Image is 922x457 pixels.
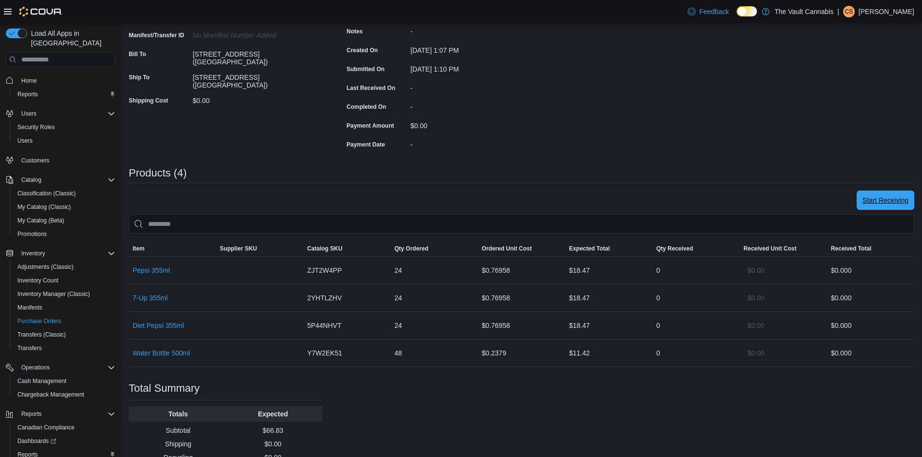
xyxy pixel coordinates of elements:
[227,426,318,435] p: $66.83
[17,344,42,352] span: Transfers
[652,288,740,308] div: 0
[17,108,115,119] span: Users
[133,266,170,274] button: Pepsi 355ml
[843,6,855,17] div: Courtney Sinclair
[569,245,610,252] span: Expected Total
[14,121,59,133] a: Security Roles
[10,134,119,147] button: Users
[21,157,49,164] span: Customers
[14,288,94,300] a: Inventory Manager (Classic)
[10,227,119,241] button: Promotions
[14,261,115,273] span: Adjustments (Classic)
[133,439,224,449] p: Shipping
[862,195,908,205] span: Start Receiving
[747,265,764,275] span: $0.00
[227,439,318,449] p: $0.00
[391,343,478,363] div: 48
[14,422,78,433] a: Canadian Compliance
[21,364,50,371] span: Operations
[17,377,66,385] span: Cash Management
[10,434,119,448] a: Dashboards
[410,24,540,35] div: -
[10,421,119,434] button: Canadian Compliance
[14,422,115,433] span: Canadian Compliance
[10,374,119,388] button: Cash Management
[747,348,764,358] span: $0.00
[831,347,910,359] div: $0.00 0
[652,261,740,280] div: 0
[2,173,119,187] button: Catalog
[129,31,184,39] label: Manifest/Transfer ID
[743,245,796,252] span: Received Unit Cost
[10,287,119,301] button: Inventory Manager (Classic)
[837,6,839,17] p: |
[347,141,385,148] label: Payment Date
[129,167,187,179] h3: Products (4)
[743,288,768,308] button: $0.00
[133,245,145,252] span: Item
[17,155,53,166] a: Customers
[10,120,119,134] button: Security Roles
[216,241,303,256] button: Supplier SKU
[774,6,833,17] p: The Vault Cannabis
[478,316,565,335] div: $0.76958
[747,321,764,330] span: $0.00
[2,361,119,374] button: Operations
[391,288,478,308] div: 24
[394,245,428,252] span: Qty Ordered
[193,28,322,39] div: No Manifest Number added
[478,261,565,280] div: $0.76958
[14,329,70,340] a: Transfers (Classic)
[2,407,119,421] button: Reports
[17,74,115,86] span: Home
[17,230,47,238] span: Promotions
[14,88,42,100] a: Reports
[21,410,42,418] span: Reports
[14,201,75,213] a: My Catalog (Classic)
[193,46,322,66] div: [STREET_ADDRESS] ([GEOGRAPHIC_DATA])
[410,61,540,73] div: [DATE] 1:10 PM
[857,191,914,210] button: Start Receiving
[699,7,729,16] span: Feedback
[391,316,478,335] div: 24
[14,302,115,313] span: Manifests
[478,288,565,308] div: $0.76958
[410,43,540,54] div: [DATE] 1:07 PM
[14,215,68,226] a: My Catalog (Beta)
[14,435,60,447] a: Dashboards
[17,437,56,445] span: Dashboards
[17,174,45,186] button: Catalog
[133,409,224,419] p: Totals
[10,214,119,227] button: My Catalog (Beta)
[14,228,115,240] span: Promotions
[656,245,693,252] span: Qty Received
[14,188,115,199] span: Classification (Classic)
[17,217,64,224] span: My Catalog (Beta)
[17,408,115,420] span: Reports
[17,304,42,311] span: Manifests
[831,265,910,276] div: $0.00 0
[10,260,119,274] button: Adjustments (Classic)
[14,135,36,147] a: Users
[17,90,38,98] span: Reports
[565,288,652,308] div: $18.47
[307,320,342,331] span: 5P44NHVT
[17,362,115,373] span: Operations
[17,248,115,259] span: Inventory
[19,7,62,16] img: Cova
[17,248,49,259] button: Inventory
[14,188,80,199] a: Classification (Classic)
[14,435,115,447] span: Dashboards
[347,103,386,111] label: Completed On
[14,342,45,354] a: Transfers
[133,349,190,357] button: Water Bottle 500ml
[21,176,41,184] span: Catalog
[17,108,40,119] button: Users
[2,153,119,167] button: Customers
[10,328,119,341] button: Transfers (Classic)
[652,343,740,363] div: 0
[14,389,88,400] a: Chargeback Management
[747,293,764,303] span: $0.00
[307,265,342,276] span: ZJT2W4PP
